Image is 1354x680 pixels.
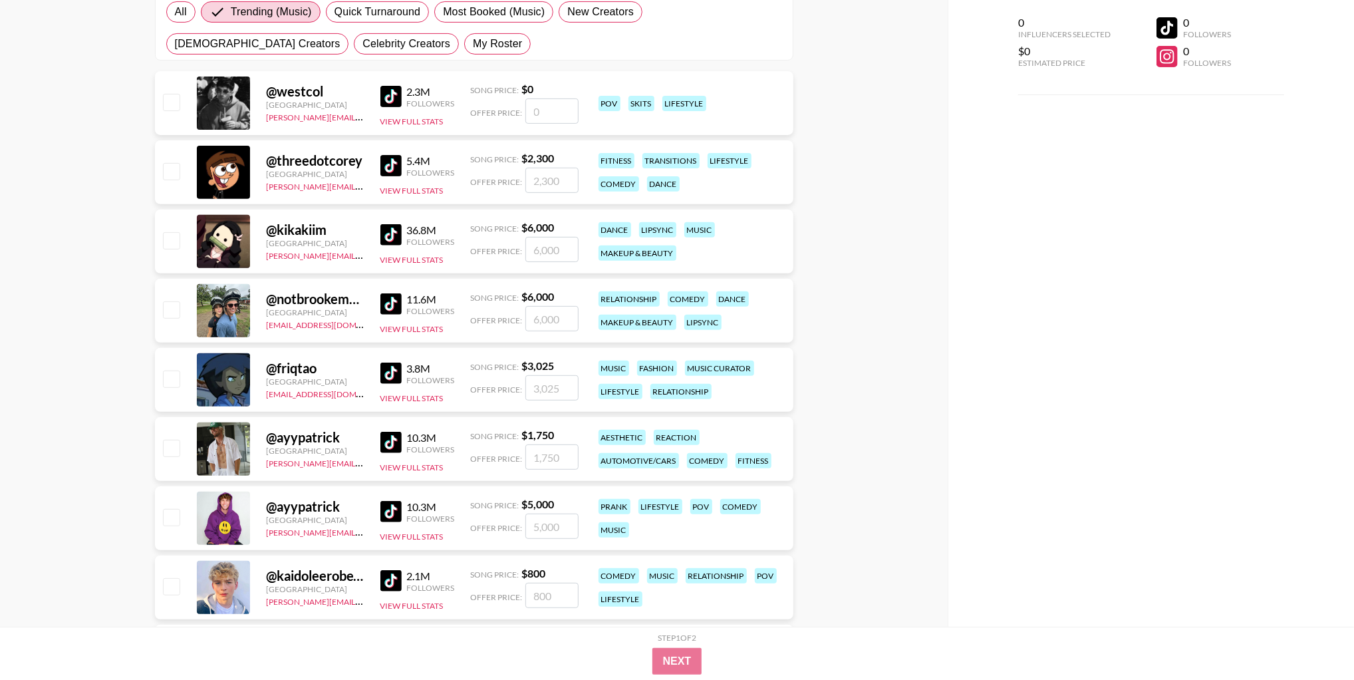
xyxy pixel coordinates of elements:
[380,532,444,542] button: View Full Stats
[599,315,676,330] div: makeup & beauty
[407,500,455,514] div: 10.3M
[639,222,676,238] div: lipsync
[407,570,455,583] div: 2.1M
[599,153,634,168] div: fitness
[1183,58,1231,68] div: Followers
[599,592,642,607] div: lifestyle
[266,238,364,248] div: [GEOGRAPHIC_DATA]
[599,291,660,307] div: relationship
[685,361,754,376] div: music curator
[522,567,546,580] strong: $ 800
[335,4,421,20] span: Quick Turnaround
[567,4,634,20] span: New Creators
[522,221,555,234] strong: $ 6,000
[380,224,402,246] img: TikTok
[599,522,629,538] div: music
[471,362,519,372] span: Song Price:
[1183,45,1231,58] div: 0
[637,361,677,376] div: fashion
[662,96,706,111] div: lifestyle
[471,293,519,303] span: Song Price:
[1018,58,1111,68] div: Estimated Price
[522,428,555,441] strong: $ 1,750
[638,499,682,514] div: lifestyle
[380,363,402,384] img: TikTok
[407,362,455,375] div: 3.8M
[407,168,455,178] div: Followers
[1183,29,1231,39] div: Followers
[407,154,455,168] div: 5.4M
[380,116,444,126] button: View Full Stats
[599,499,630,514] div: prank
[380,86,402,107] img: TikTok
[642,153,700,168] div: transitions
[380,570,402,592] img: TikTok
[471,570,519,580] span: Song Price:
[522,83,534,95] strong: $ 0
[266,83,364,100] div: @ westcol
[599,246,676,261] div: makeup & beauty
[266,317,400,330] a: [EMAIL_ADDRESS][DOMAIN_NAME]
[525,237,579,262] input: 6,000
[266,360,364,377] div: @ friqtao
[525,168,579,193] input: 2,300
[522,290,555,303] strong: $ 6,000
[647,568,678,584] div: music
[231,4,312,20] span: Trending (Music)
[471,177,523,187] span: Offer Price:
[522,359,555,372] strong: $ 3,025
[380,462,444,472] button: View Full Stats
[668,291,708,307] div: comedy
[525,306,579,331] input: 6,000
[471,224,519,234] span: Song Price:
[471,385,523,395] span: Offer Price:
[266,525,463,538] a: [PERSON_NAME][EMAIL_ADDRESS][DOMAIN_NAME]
[599,176,639,192] div: comedy
[708,153,751,168] div: lifestyle
[471,108,523,118] span: Offer Price:
[471,154,519,164] span: Song Price:
[525,98,579,124] input: 0
[266,291,364,307] div: @ notbrookemonk
[652,648,702,675] button: Next
[266,169,364,179] div: [GEOGRAPHIC_DATA]
[407,224,455,237] div: 36.8M
[380,186,444,196] button: View Full Stats
[599,96,620,111] div: pov
[525,375,579,401] input: 3,025
[525,514,579,539] input: 5,000
[380,432,402,453] img: TikTok
[380,324,444,334] button: View Full Stats
[407,293,455,306] div: 11.6M
[266,307,364,317] div: [GEOGRAPHIC_DATA]
[628,96,654,111] div: skits
[443,4,545,20] span: Most Booked (Music)
[380,293,402,315] img: TikTok
[407,98,455,108] div: Followers
[650,384,712,399] div: relationship
[471,246,523,256] span: Offer Price:
[266,100,364,110] div: [GEOGRAPHIC_DATA]
[266,110,463,122] a: [PERSON_NAME][EMAIL_ADDRESS][DOMAIN_NAME]
[266,222,364,238] div: @ kikakiim
[407,306,455,316] div: Followers
[266,446,364,456] div: [GEOGRAPHIC_DATA]
[525,583,579,608] input: 800
[522,152,555,164] strong: $ 2,300
[362,36,450,52] span: Celebrity Creators
[380,255,444,265] button: View Full Stats
[266,387,400,399] a: [EMAIL_ADDRESS][DOMAIN_NAME]
[266,498,364,515] div: @ ayypatrick
[407,85,455,98] div: 2.3M
[599,222,631,238] div: dance
[658,633,696,643] div: Step 1 of 2
[720,499,761,514] div: comedy
[266,179,589,192] a: [PERSON_NAME][EMAIL_ADDRESS][PERSON_NAME][PERSON_NAME][DOMAIN_NAME]
[380,393,444,403] button: View Full Stats
[266,568,364,584] div: @ kaidoleerobertslife
[380,155,402,176] img: TikTok
[471,431,519,441] span: Song Price:
[175,4,187,20] span: All
[380,501,402,522] img: TikTok
[1183,16,1231,29] div: 0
